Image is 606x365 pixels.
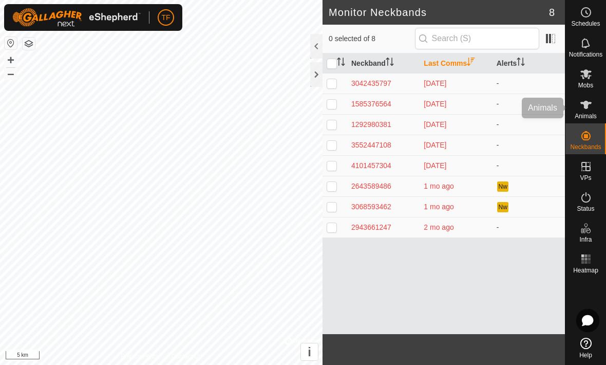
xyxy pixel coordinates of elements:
span: 15 Aug 2025 at 5:12 pm [424,79,446,87]
a: Privacy Policy [121,352,159,361]
span: Status [577,206,594,212]
td: - [493,73,565,94]
span: Schedules [571,21,600,27]
p-sorticon: Activate to sort [467,59,475,67]
button: + [5,54,17,66]
div: 1292980381 [351,119,415,130]
span: Neckbands [570,144,601,150]
button: Reset Map [5,37,17,49]
div: 3552447108 [351,140,415,151]
span: Animals [575,113,597,119]
div: 2943661247 [351,222,415,233]
span: Mobs [578,82,593,88]
button: Nw [497,202,508,212]
h2: Monitor Neckbands [329,6,549,19]
th: Last Comms [420,53,492,74]
button: Nw [497,181,508,192]
p-sorticon: Activate to sort [517,59,525,67]
td: - [493,114,565,135]
button: i [301,343,318,360]
td: - [493,217,565,238]
span: Heatmap [573,267,598,273]
span: Infra [579,236,592,243]
td: - [493,135,565,155]
span: VPs [580,175,591,181]
th: Alerts [493,53,565,74]
td: - [493,155,565,176]
a: Contact Us [172,352,202,361]
span: 8 [549,5,555,20]
span: TF [161,12,170,23]
span: 15 Aug 2025 at 5:12 pm [424,120,446,129]
span: 0 selected of 8 [329,33,415,44]
span: 27 Jun 2025 at 6:18 am [424,203,453,211]
th: Neckband [347,53,420,74]
div: 1585376564 [351,99,415,109]
span: 15 Aug 2025 at 5:12 pm [424,100,446,108]
button: Map Layers [23,38,35,50]
img: Gallagher Logo [12,8,141,27]
span: i [308,345,311,359]
div: 4101457304 [351,160,415,171]
div: 2643589486 [351,181,415,192]
input: Search (S) [415,28,539,49]
div: 3068593462 [351,202,415,212]
p-sorticon: Activate to sort [337,59,345,67]
span: Notifications [569,51,602,58]
button: – [5,67,17,80]
span: 12 Jun 2025 at 6:12 pm [424,223,453,231]
div: 3042435797 [351,78,415,89]
a: Help [565,334,606,362]
span: 27 Jun 2025 at 6:19 am [424,182,453,190]
p-sorticon: Activate to sort [386,59,394,67]
span: 15 Aug 2025 at 4:12 pm [424,161,446,170]
td: - [493,94,565,114]
span: 15 Aug 2025 at 5:12 pm [424,141,446,149]
span: Help [579,352,592,358]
